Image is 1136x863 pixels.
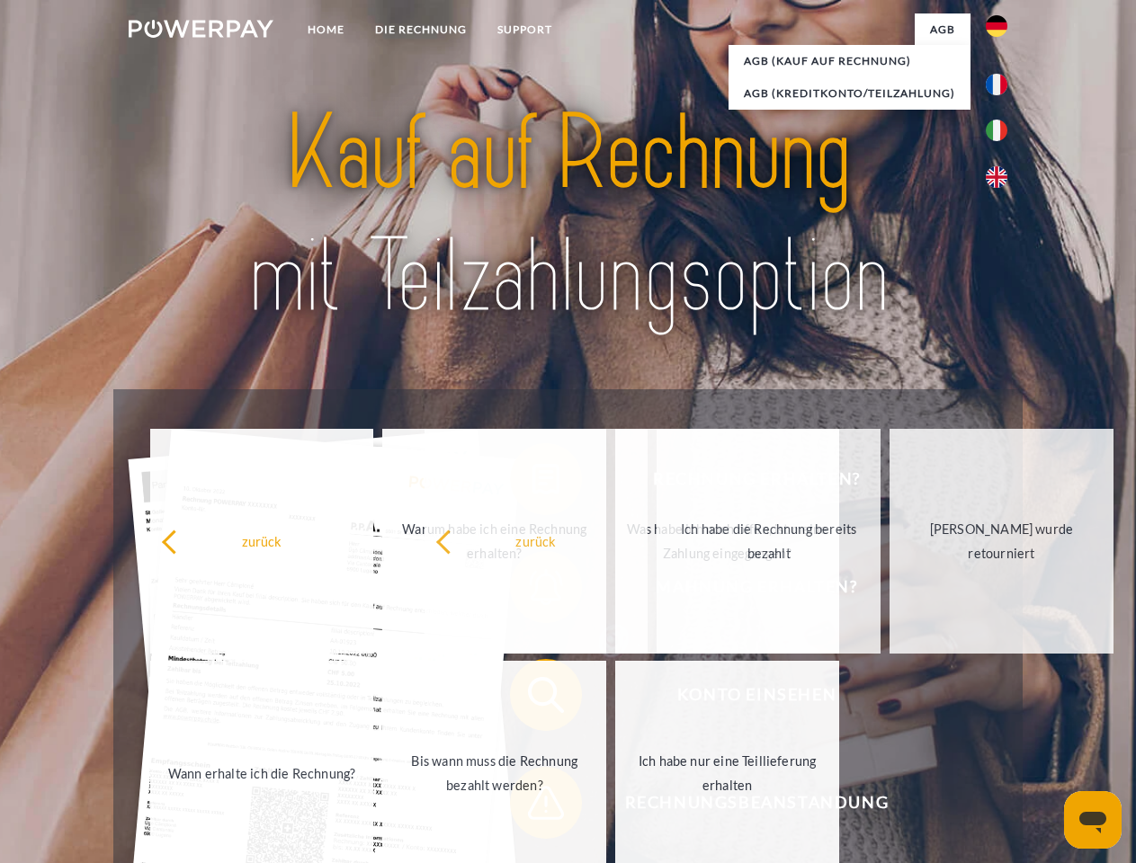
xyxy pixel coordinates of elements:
iframe: Schaltfläche zum Öffnen des Messaging-Fensters [1064,791,1122,849]
div: Ich habe nur eine Teillieferung erhalten [626,749,828,797]
a: agb [915,13,971,46]
a: AGB (Kreditkonto/Teilzahlung) [729,77,971,110]
img: en [986,166,1007,188]
div: zurück [161,529,363,553]
a: DIE RECHNUNG [360,13,482,46]
a: SUPPORT [482,13,568,46]
img: logo-powerpay-white.svg [129,20,273,38]
div: Warum habe ich eine Rechnung erhalten? [393,517,595,565]
div: zurück [435,529,638,553]
img: it [986,120,1007,141]
img: title-powerpay_de.svg [172,86,964,344]
div: Bis wann muss die Rechnung bezahlt werden? [393,749,595,797]
div: [PERSON_NAME] wurde retourniert [900,517,1103,565]
div: Ich habe die Rechnung bereits bezahlt [667,517,870,565]
a: AGB (Kauf auf Rechnung) [729,45,971,77]
a: Home [292,13,360,46]
img: fr [986,74,1007,95]
img: de [986,15,1007,37]
div: Wann erhalte ich die Rechnung? [161,761,363,785]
